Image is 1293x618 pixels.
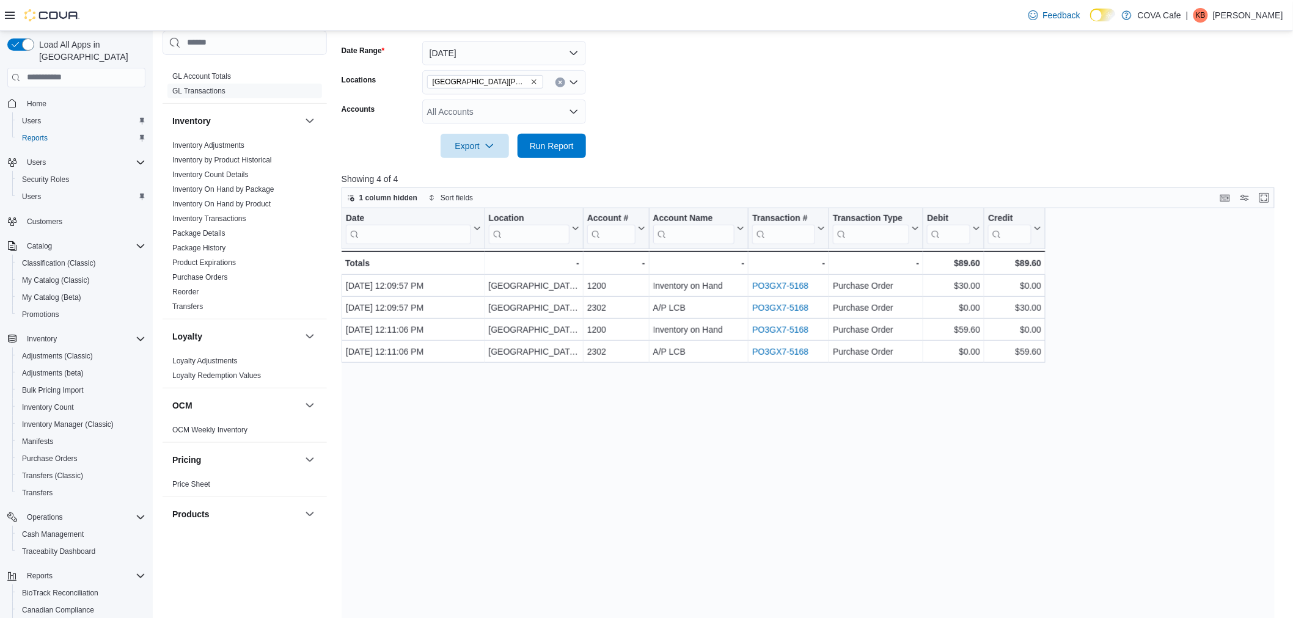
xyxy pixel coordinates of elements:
[17,349,98,363] a: Adjustments (Classic)
[17,544,145,559] span: Traceabilty Dashboard
[172,356,238,366] span: Loyalty Adjustments
[518,134,586,158] button: Run Report
[172,156,272,164] a: Inventory by Product Historical
[12,347,150,365] button: Adjustments (Classic)
[17,586,145,600] span: BioTrack Reconciliation
[27,241,52,251] span: Catalog
[17,586,103,600] a: BioTrack Reconciliation
[172,214,246,223] a: Inventory Transactions
[172,258,236,267] span: Product Expirations
[653,213,744,244] button: Account Name
[172,170,249,180] span: Inventory Count Details
[27,99,46,109] span: Home
[22,239,145,253] span: Catalog
[22,420,114,429] span: Inventory Manager (Classic)
[22,454,78,463] span: Purchase Orders
[172,480,210,489] a: Price Sheet
[587,213,636,224] div: Account #
[1213,8,1283,23] p: [PERSON_NAME]
[488,344,579,359] div: [GEOGRAPHIC_DATA][PERSON_NAME]
[12,112,150,129] button: Users
[172,87,225,95] a: GL Transactions
[2,154,150,171] button: Users
[12,450,150,467] button: Purchase Orders
[927,213,970,224] div: Debit
[172,170,249,179] a: Inventory Count Details
[988,322,1041,337] div: $0.00
[555,78,565,87] button: Clear input
[22,569,57,583] button: Reports
[17,366,89,380] a: Adjustments (beta)
[17,349,145,363] span: Adjustments (Classic)
[22,275,90,285] span: My Catalog (Classic)
[302,453,317,467] button: Pricing
[17,451,145,466] span: Purchase Orders
[172,287,199,297] span: Reorder
[2,238,150,255] button: Catalog
[1090,9,1116,21] input: Dark Mode
[17,189,46,204] a: Users
[17,366,145,380] span: Adjustments (beta)
[172,371,261,380] span: Loyalty Redemption Values
[17,603,145,617] span: Canadian Compliance
[833,256,919,271] div: -
[172,86,225,96] span: GL Transactions
[12,416,150,433] button: Inventory Manager (Classic)
[172,72,231,81] a: GL Account Totals
[17,434,145,449] span: Manifests
[752,213,825,244] button: Transaction #
[22,293,81,302] span: My Catalog (Beta)
[12,433,150,450] button: Manifests
[17,290,145,305] span: My Catalog (Beta)
[1196,8,1206,23] span: KB
[302,45,317,59] button: Finance
[302,114,317,128] button: Inventory
[433,76,528,88] span: [GEOGRAPHIC_DATA][PERSON_NAME]
[22,155,145,170] span: Users
[172,272,228,282] span: Purchase Orders
[587,344,645,359] div: 2302
[17,256,101,271] a: Classification (Classic)
[17,434,58,449] a: Manifests
[17,468,88,483] a: Transfers (Classic)
[172,184,274,194] span: Inventory On Hand by Package
[12,129,150,147] button: Reports
[22,510,68,525] button: Operations
[172,141,244,150] a: Inventory Adjustments
[22,437,53,446] span: Manifests
[17,400,145,415] span: Inventory Count
[2,330,150,347] button: Inventory
[12,365,150,382] button: Adjustments (beta)
[172,399,192,412] h3: OCM
[653,213,734,244] div: Account Name
[17,485,57,500] a: Transfers
[17,383,89,398] a: Bulk Pricing Import
[34,38,145,63] span: Load All Apps in [GEOGRAPHIC_DATA]
[22,588,98,598] span: BioTrack Reconciliation
[27,217,62,227] span: Customers
[17,307,145,322] span: Promotions
[530,78,538,85] button: Remove Downtown Regina from selection in this group
[653,344,744,359] div: A/P LCB
[927,322,980,337] div: $59.60
[1043,9,1080,21] span: Feedback
[1237,191,1252,205] button: Display options
[163,138,327,319] div: Inventory
[988,256,1041,271] div: $89.60
[17,468,145,483] span: Transfers (Classic)
[342,46,385,56] label: Date Range
[17,383,145,398] span: Bulk Pricing Import
[172,155,272,165] span: Inventory by Product Historical
[653,256,744,271] div: -
[988,213,1031,244] div: Credit
[488,256,579,271] div: -
[22,96,145,111] span: Home
[22,510,145,525] span: Operations
[27,512,63,522] span: Operations
[653,322,744,337] div: Inventory on Hand
[22,402,74,412] span: Inventory Count
[12,171,150,188] button: Security Roles
[27,334,57,344] span: Inventory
